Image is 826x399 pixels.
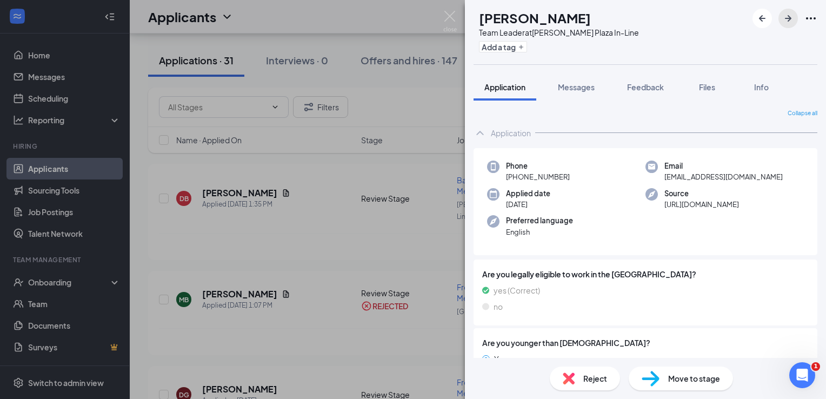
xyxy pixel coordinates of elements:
[482,337,650,349] span: Are you younger than [DEMOGRAPHIC_DATA]?
[506,199,550,210] span: [DATE]
[484,82,525,92] span: Application
[506,227,573,237] span: English
[754,82,769,92] span: Info
[506,161,570,171] span: Phone
[474,127,487,139] svg: ChevronUp
[482,268,809,280] span: Are you legally eligible to work in the [GEOGRAPHIC_DATA]?
[558,82,595,92] span: Messages
[506,215,573,226] span: Preferred language
[494,301,503,312] span: no
[804,12,817,25] svg: Ellipses
[699,82,715,92] span: Files
[664,161,783,171] span: Email
[756,12,769,25] svg: ArrowLeftNew
[627,82,664,92] span: Feedback
[479,27,639,38] div: Team Leader at [PERSON_NAME] Plaza In-Line
[494,284,540,296] span: yes (Correct)
[506,171,570,182] span: [PHONE_NUMBER]
[782,12,795,25] svg: ArrowRight
[664,199,739,210] span: [URL][DOMAIN_NAME]
[789,362,815,388] iframe: Intercom live chat
[494,353,507,365] span: Yes
[752,9,772,28] button: ArrowLeftNew
[664,188,739,199] span: Source
[668,373,720,384] span: Move to stage
[583,373,607,384] span: Reject
[778,9,798,28] button: ArrowRight
[788,109,817,118] span: Collapse all
[664,171,783,182] span: [EMAIL_ADDRESS][DOMAIN_NAME]
[479,41,527,52] button: PlusAdd a tag
[811,362,820,371] span: 1
[491,128,531,138] div: Application
[506,188,550,199] span: Applied date
[479,9,591,27] h1: [PERSON_NAME]
[518,44,524,50] svg: Plus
